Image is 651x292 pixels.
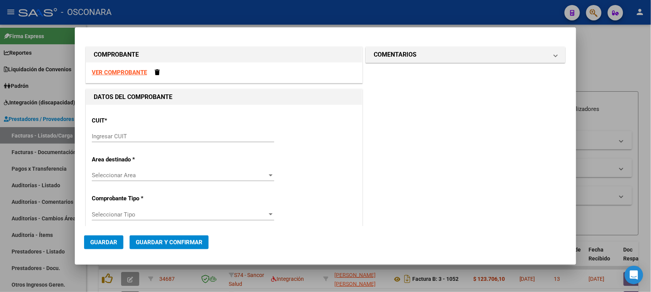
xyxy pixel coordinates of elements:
[130,235,209,249] button: Guardar y Confirmar
[94,93,172,101] strong: DATOS DEL COMPROBANTE
[374,50,417,59] h1: COMENTARIOS
[92,69,147,76] a: VER COMPROBANTE
[92,211,267,218] span: Seleccionar Tipo
[92,155,171,164] p: Area destinado *
[92,194,171,203] p: Comprobante Tipo *
[366,47,565,62] mat-expansion-panel-header: COMENTARIOS
[94,51,139,58] strong: COMPROBANTE
[92,172,267,179] span: Seleccionar Area
[92,116,171,125] p: CUIT
[625,266,643,284] div: Open Intercom Messenger
[136,239,202,246] span: Guardar y Confirmar
[84,235,123,249] button: Guardar
[90,239,117,246] span: Guardar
